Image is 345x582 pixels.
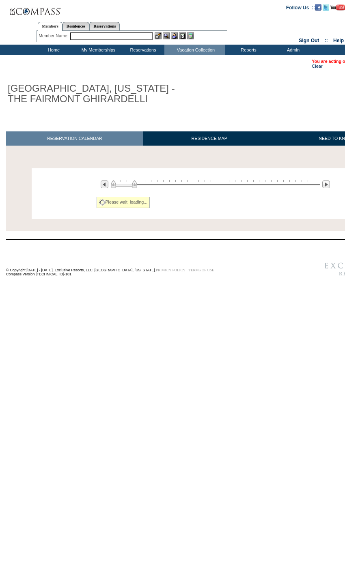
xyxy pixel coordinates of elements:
[325,38,328,43] span: ::
[225,45,270,55] td: Reports
[312,64,322,69] a: Clear
[189,268,214,272] a: TERMS OF USE
[30,45,75,55] td: Home
[330,4,345,11] img: Subscribe to our YouTube Channel
[143,131,276,146] a: RESIDENCE MAP
[163,32,170,39] img: View
[6,131,143,146] a: RESERVATION CALENDAR
[299,38,319,43] a: Sign Out
[39,32,70,39] div: Member Name:
[38,22,63,31] a: Members
[315,4,321,11] img: Become our fan on Facebook
[333,38,344,43] a: Help
[120,45,164,55] td: Reservations
[63,22,90,30] a: Residences
[323,4,329,9] a: Follow us on Twitter
[330,4,345,9] a: Subscribe to our YouTube Channel
[89,22,120,30] a: Reservations
[187,32,194,39] img: b_calculator.gif
[97,197,150,208] div: Please wait, loading...
[99,199,106,206] img: spinner2.gif
[6,82,188,106] h1: [GEOGRAPHIC_DATA], [US_STATE] - THE FAIRMONT GHIRARDELLI
[286,4,315,11] td: Follow Us ::
[315,4,321,9] a: Become our fan on Facebook
[6,241,290,281] td: © Copyright [DATE] - [DATE]. Exclusive Resorts, LLC. [GEOGRAPHIC_DATA], [US_STATE]. Compass Versi...
[322,180,330,188] img: Next
[156,268,185,272] a: PRIVACY POLICY
[155,32,162,39] img: b_edit.gif
[179,32,186,39] img: Reservations
[270,45,315,55] td: Admin
[323,4,329,11] img: Follow us on Twitter
[171,32,178,39] img: Impersonate
[164,45,225,55] td: Vacation Collection
[75,45,120,55] td: My Memberships
[101,180,108,188] img: Previous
